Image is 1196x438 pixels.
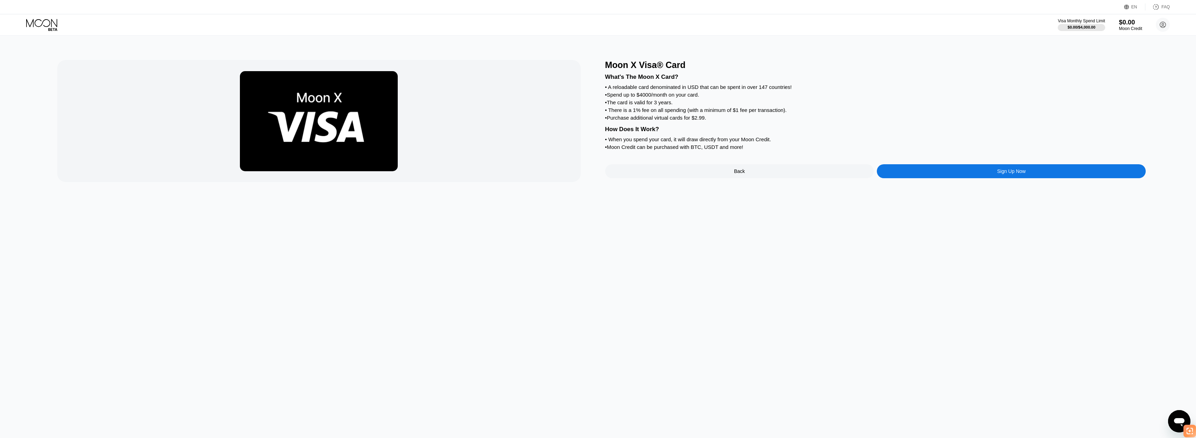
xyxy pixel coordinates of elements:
div: $0.00 [1119,18,1142,26]
div: EN [1131,5,1137,9]
div: • The card is valid for 3 years. [605,99,1146,105]
div: What's The Moon X Card? [605,74,1146,81]
div: • Spend up to $4000/month on your card. [605,92,1146,98]
div: • Purchase additional virtual cards for $2.99. [605,115,1146,121]
div: Sign Up Now [877,164,1146,178]
div: FAQ [1161,5,1170,9]
div: Back [605,164,874,178]
div: Moon X Visa® Card [605,60,1146,70]
div: • When you spend your card, it will draw directly from your Moon Credit. [605,136,1146,142]
div: Visa Monthly Spend Limit$0.00/$4,000.00 [1058,18,1105,31]
div: • Moon Credit can be purchased with BTC, USDT and more! [605,144,1146,150]
div: EN [1124,3,1145,10]
div: Sign Up Now [997,168,1026,174]
div: • There is a 1% fee on all spending (with a minimum of $1 fee per transaction). [605,107,1146,113]
div: Back [734,168,745,174]
div: FAQ [1145,3,1170,10]
div: Visa Monthly Spend Limit [1058,18,1105,23]
div: • A reloadable card denominated in USD that can be spent in over 147 countries! [605,84,1146,90]
div: How Does It Work? [605,126,1146,133]
iframe: Button to launch messaging window [1168,410,1190,432]
div: Moon Credit [1119,26,1142,31]
div: $0.00 / $4,000.00 [1067,25,1095,29]
div: $0.00Moon Credit [1119,18,1142,31]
